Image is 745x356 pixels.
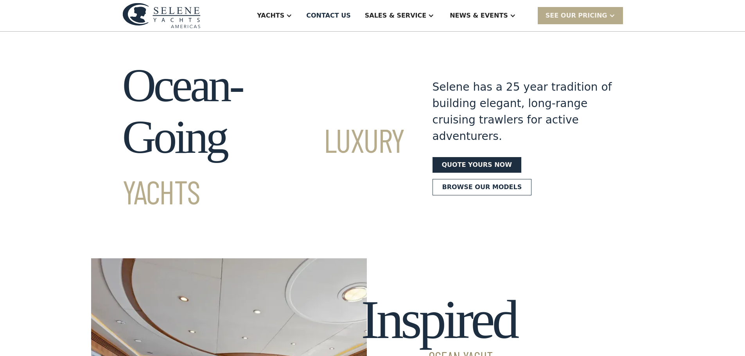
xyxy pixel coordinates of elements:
[538,7,623,24] div: SEE Our Pricing
[365,11,426,20] div: Sales & Service
[122,120,404,211] span: Luxury Yachts
[546,11,607,20] div: SEE Our Pricing
[433,79,612,145] div: Selene has a 25 year tradition of building elegant, long-range cruising trawlers for active adven...
[122,3,201,28] img: logo
[306,11,351,20] div: Contact US
[433,157,521,173] a: Quote yours now
[433,179,532,195] a: Browse our models
[257,11,284,20] div: Yachts
[122,60,404,215] h1: Ocean-Going
[450,11,508,20] div: News & EVENTS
